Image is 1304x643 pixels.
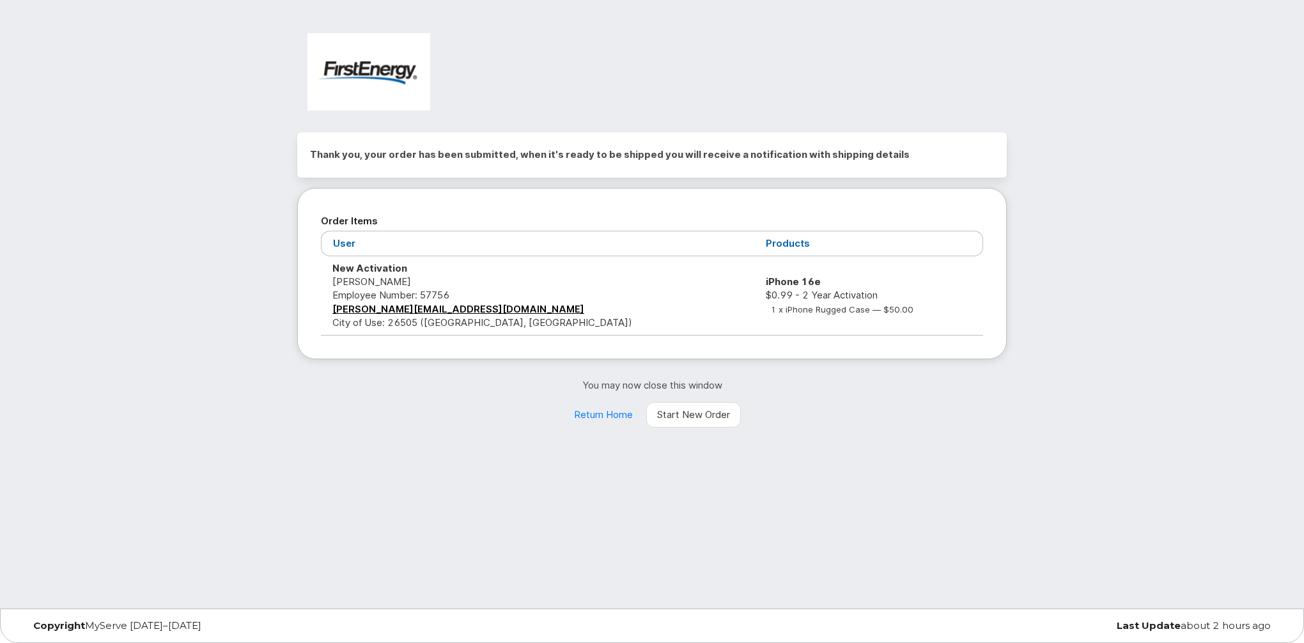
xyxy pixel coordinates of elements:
[771,304,913,314] small: 1 x iPhone Rugged Case — $50.00
[321,212,983,231] h2: Order Items
[563,402,644,428] a: Return Home
[332,303,584,315] a: [PERSON_NAME][EMAIL_ADDRESS][DOMAIN_NAME]
[862,621,1280,631] div: about 2 hours ago
[646,402,741,428] a: Start New Order
[754,231,983,256] th: Products
[307,33,430,111] img: FirstEnergy Corp
[321,231,754,256] th: User
[1117,619,1181,631] strong: Last Update
[332,262,407,274] strong: New Activation
[33,619,85,631] strong: Copyright
[297,378,1007,392] p: You may now close this window
[321,256,754,336] td: [PERSON_NAME] City of Use: 26505 ([GEOGRAPHIC_DATA], [GEOGRAPHIC_DATA])
[766,275,821,288] strong: iPhone 16e
[24,621,442,631] div: MyServe [DATE]–[DATE]
[310,145,994,164] h2: Thank you, your order has been submitted, when it's ready to be shipped you will receive a notifi...
[754,256,983,336] td: $0.99 - 2 Year Activation
[332,289,449,301] span: Employee Number: 57756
